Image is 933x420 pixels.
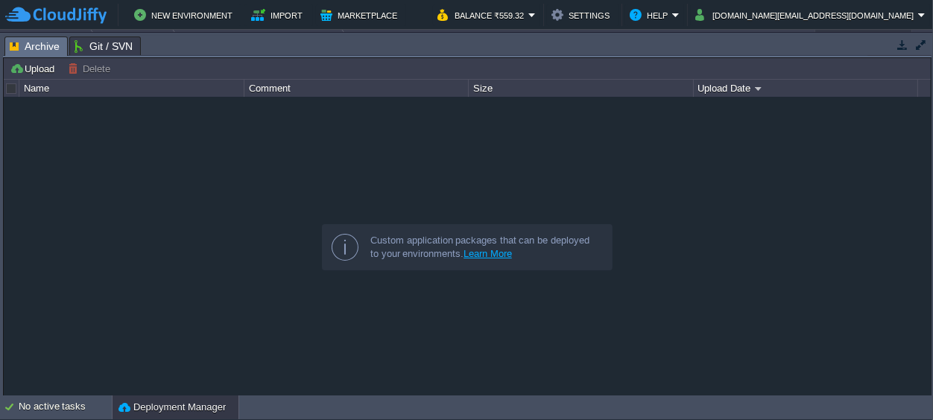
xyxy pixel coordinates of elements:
div: Upload Date [695,80,917,97]
button: IN West1 ([DOMAIN_NAME]) [190,30,330,51]
div: Name [20,80,243,97]
div: No active tasks [19,395,112,419]
button: Delete [68,62,115,75]
button: Balance ₹559.32 [437,6,528,24]
div: Custom application packages that can be deployed to your environments. [370,234,600,261]
div: Comment [245,80,468,97]
div: Size [469,80,692,97]
button: New Environment [134,6,237,24]
button: Settings [551,6,614,24]
a: Learn More [464,248,512,259]
button: Upload [10,62,59,75]
button: Deployment Manager [118,400,226,415]
button: Region [108,30,161,51]
button: Marketplace [320,6,402,24]
button: Env Groups [5,30,79,51]
button: Import [251,6,307,24]
img: CloudJiffy [5,6,107,25]
button: [DOMAIN_NAME][EMAIL_ADDRESS][DOMAIN_NAME] [695,6,918,24]
span: Archive [10,37,60,56]
span: Git / SVN [75,37,133,55]
button: Help [630,6,672,24]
